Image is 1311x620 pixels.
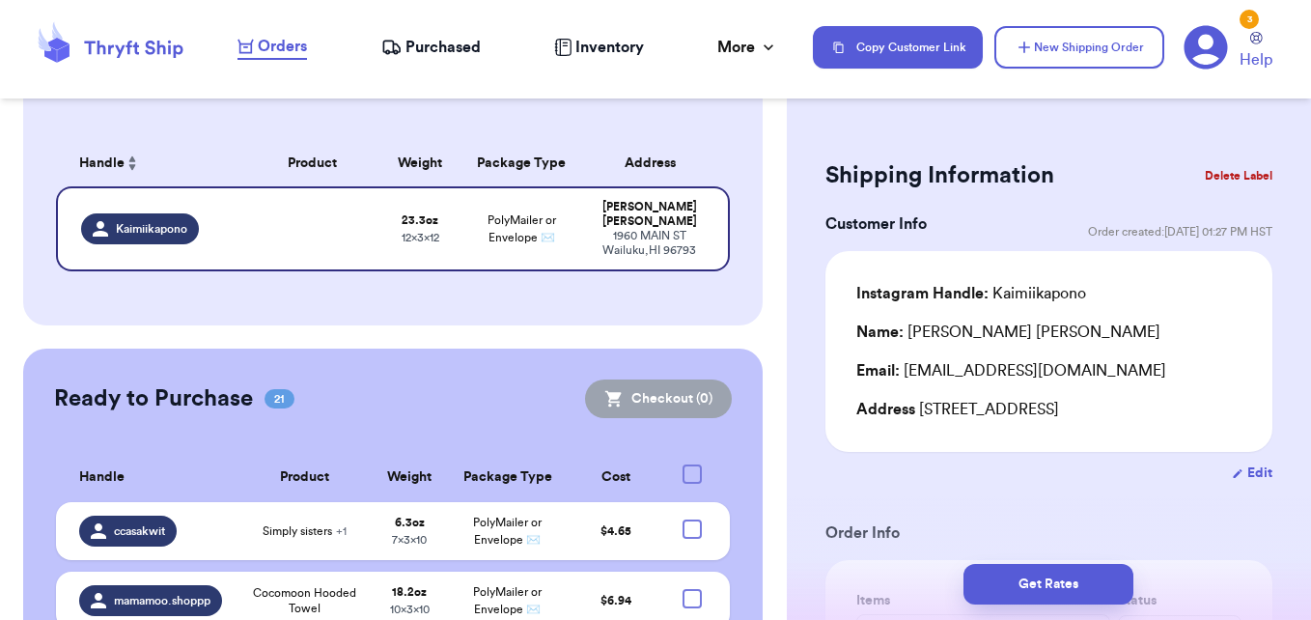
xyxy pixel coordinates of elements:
strong: 23.3 oz [402,214,438,226]
span: Handle [79,154,125,174]
div: 1960 MAIN ST Wailuku , HI 96793 [594,229,706,258]
button: Sort ascending [125,152,140,175]
div: [EMAIL_ADDRESS][DOMAIN_NAME] [856,359,1241,382]
th: Product [239,453,371,502]
span: Orders [258,35,307,58]
h2: Shipping Information [825,160,1054,191]
th: Package Type [460,140,582,186]
a: Orders [237,35,307,60]
button: Delete Label [1197,155,1280,197]
span: 10 x 3 x 10 [390,604,430,615]
th: Weight [371,453,449,502]
h3: Customer Info [825,212,927,236]
div: 3 [1240,10,1259,29]
h2: Ready to Purchase [54,383,253,414]
span: Kaimiikapono [116,221,187,237]
strong: 18.2 oz [392,586,427,598]
span: Inventory [575,36,644,59]
h3: Order Info [825,521,1272,545]
span: Order created: [DATE] 01:27 PM HST [1088,224,1272,240]
span: $ 4.65 [600,525,631,537]
span: mamamoo.shoppp [114,593,210,608]
span: 7 x 3 x 10 [392,534,427,546]
span: + 1 [336,525,347,537]
th: Product [245,140,380,186]
a: 3 [1184,25,1228,70]
span: Purchased [405,36,481,59]
span: Help [1240,48,1272,71]
th: Package Type [449,453,567,502]
span: 21 [265,389,294,409]
span: PolyMailer or Envelope ✉️ [473,586,542,615]
button: Edit [1232,464,1272,483]
button: Copy Customer Link [813,26,983,69]
th: Address [582,140,731,186]
div: More [717,36,778,59]
span: Email: [856,363,900,379]
a: Purchased [381,36,481,59]
span: ccasakwit [114,523,165,539]
button: Get Rates [963,564,1133,605]
span: PolyMailer or Envelope ✉️ [473,517,542,546]
a: Inventory [554,36,644,59]
div: [PERSON_NAME] [PERSON_NAME] [856,321,1160,344]
span: PolyMailer or Envelope ✉️ [488,214,556,243]
button: Checkout (0) [585,380,732,418]
span: 12 x 3 x 12 [402,232,439,243]
th: Cost [567,453,665,502]
a: Help [1240,32,1272,71]
span: Simply sisters [263,523,347,539]
div: [PERSON_NAME] [PERSON_NAME] [594,200,706,229]
span: Name: [856,324,904,340]
button: New Shipping Order [994,26,1164,69]
span: Handle [79,467,125,488]
span: Instagram Handle: [856,286,989,301]
strong: 6.3 oz [395,517,425,528]
span: Address [856,402,915,417]
div: Kaimiikapono [856,282,1086,305]
span: $ 6.94 [600,595,631,606]
th: Weight [379,140,460,186]
span: Cocomoon Hooded Towel [251,585,359,616]
div: [STREET_ADDRESS] [856,398,1241,421]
